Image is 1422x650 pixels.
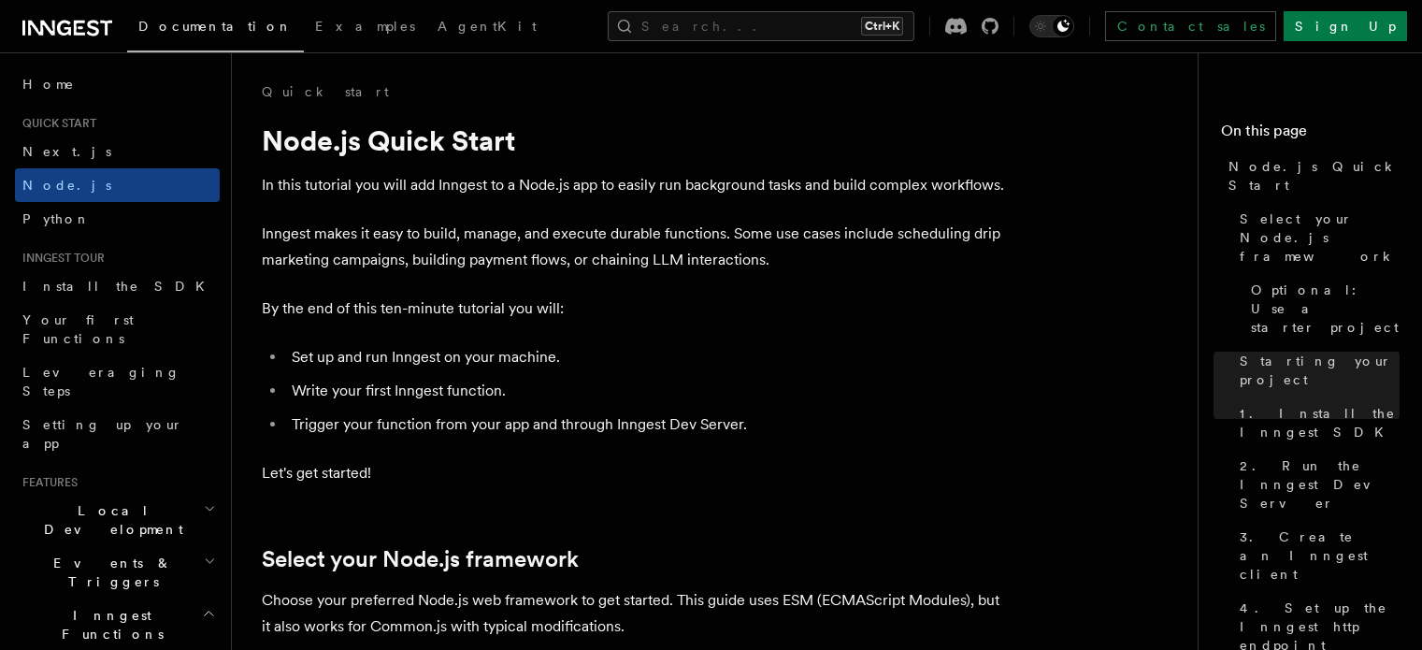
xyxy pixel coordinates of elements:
[608,11,914,41] button: Search...Ctrl+K
[1105,11,1276,41] a: Contact sales
[426,6,548,51] a: AgentKit
[22,279,216,294] span: Install the SDK
[1284,11,1407,41] a: Sign Up
[1232,397,1400,449] a: 1. Install the Inngest SDK
[286,344,1010,370] li: Set up and run Inngest on your machine.
[262,587,1010,640] p: Choose your preferred Node.js web framework to get started. This guide uses ESM (ECMAScript Modul...
[861,17,903,36] kbd: Ctrl+K
[15,67,220,101] a: Home
[315,19,415,34] span: Examples
[15,475,78,490] span: Features
[22,178,111,193] span: Node.js
[1232,202,1400,273] a: Select your Node.js framework
[262,460,1010,486] p: Let's get started!
[262,172,1010,198] p: In this tutorial you will add Inngest to a Node.js app to easily run background tasks and build c...
[286,412,1010,438] li: Trigger your function from your app and through Inngest Dev Server.
[1232,520,1400,591] a: 3. Create an Inngest client
[304,6,426,51] a: Examples
[1240,209,1400,266] span: Select your Node.js framework
[22,312,134,346] span: Your first Functions
[15,135,220,168] a: Next.js
[1243,273,1400,344] a: Optional: Use a starter project
[15,355,220,408] a: Leveraging Steps
[1240,404,1400,441] span: 1. Install the Inngest SDK
[1221,120,1400,150] h4: On this page
[138,19,293,34] span: Documentation
[15,269,220,303] a: Install the SDK
[15,202,220,236] a: Python
[262,296,1010,322] p: By the end of this ten-minute tutorial you will:
[22,417,183,451] span: Setting up your app
[15,606,202,643] span: Inngest Functions
[1228,157,1400,195] span: Node.js Quick Start
[15,501,204,539] span: Local Development
[262,546,579,572] a: Select your Node.js framework
[15,494,220,546] button: Local Development
[1221,150,1400,202] a: Node.js Quick Start
[15,251,105,266] span: Inngest tour
[286,378,1010,404] li: Write your first Inngest function.
[1240,352,1400,389] span: Starting your project
[1232,449,1400,520] a: 2. Run the Inngest Dev Server
[15,554,204,591] span: Events & Triggers
[438,19,537,34] span: AgentKit
[1240,527,1400,584] span: 3. Create an Inngest client
[262,221,1010,273] p: Inngest makes it easy to build, manage, and execute durable functions. Some use cases include sch...
[22,75,75,94] span: Home
[262,123,1010,157] h1: Node.js Quick Start
[15,546,220,599] button: Events & Triggers
[15,408,220,460] a: Setting up your app
[15,303,220,355] a: Your first Functions
[1029,15,1074,37] button: Toggle dark mode
[127,6,304,52] a: Documentation
[262,82,389,101] a: Quick start
[22,365,180,398] span: Leveraging Steps
[22,211,91,226] span: Python
[1240,456,1400,513] span: 2. Run the Inngest Dev Server
[15,116,96,131] span: Quick start
[1232,344,1400,397] a: Starting your project
[1251,281,1400,337] span: Optional: Use a starter project
[15,168,220,202] a: Node.js
[22,144,111,159] span: Next.js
